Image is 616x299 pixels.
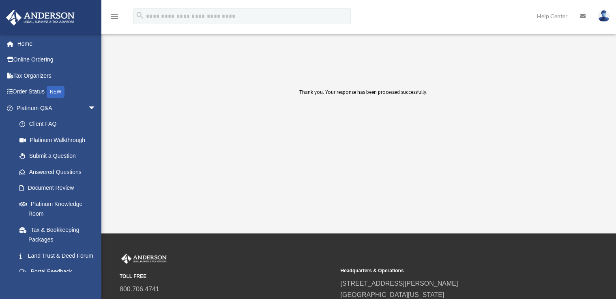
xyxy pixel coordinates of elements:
[341,267,556,275] small: Headquarters & Operations
[135,11,144,20] i: search
[11,180,104,196] a: Document Review
[120,272,335,281] small: TOLL FREE
[11,248,108,264] a: Land Trust & Deed Forum
[6,68,108,84] a: Tax Organizers
[11,164,108,180] a: Answered Questions
[6,36,108,52] a: Home
[6,52,108,68] a: Online Ordering
[4,10,77,25] img: Anderson Advisors Platinum Portal
[212,88,514,148] div: Thank you. Your response has been processed successfully.
[120,286,159,293] a: 800.706.4741
[47,86,64,98] div: NEW
[11,148,108,164] a: Submit a Question
[341,280,458,287] a: [STREET_ADDRESS][PERSON_NAME]
[11,264,108,280] a: Portal Feedback
[11,222,108,248] a: Tax & Bookkeeping Packages
[109,14,119,21] a: menu
[11,132,108,148] a: Platinum Walkthrough
[6,100,108,116] a: Platinum Q&Aarrow_drop_down
[341,291,444,298] a: [GEOGRAPHIC_DATA][US_STATE]
[598,10,610,22] img: User Pic
[109,11,119,21] i: menu
[120,254,168,264] img: Anderson Advisors Platinum Portal
[88,100,104,117] span: arrow_drop_down
[11,196,108,222] a: Platinum Knowledge Room
[11,116,108,132] a: Client FAQ
[6,84,108,100] a: Order StatusNEW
